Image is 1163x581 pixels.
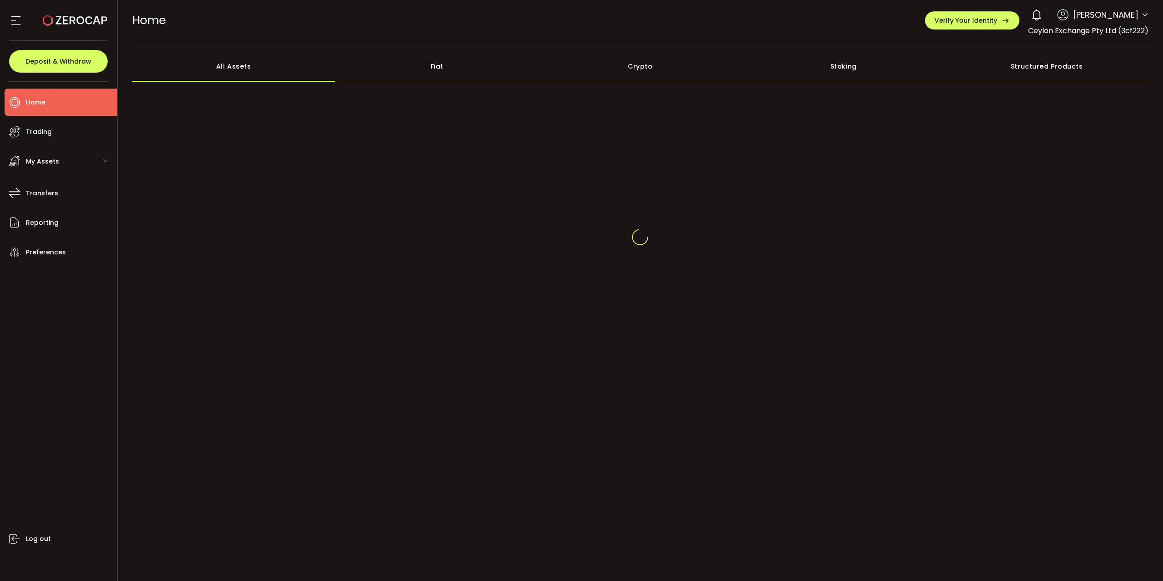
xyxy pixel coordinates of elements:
[335,50,539,82] div: Fiat
[539,50,742,82] div: Crypto
[132,50,336,82] div: All Assets
[1028,25,1148,36] span: Ceylon Exchange Pty Ltd (3cf222)
[26,187,58,200] span: Transfers
[925,11,1019,30] button: Verify Your Identity
[742,50,945,82] div: Staking
[26,246,66,259] span: Preferences
[934,17,997,24] span: Verify Your Identity
[26,155,59,168] span: My Assets
[1073,9,1138,21] span: [PERSON_NAME]
[132,12,166,28] span: Home
[26,532,51,546] span: Log out
[26,125,52,139] span: Trading
[9,50,108,73] button: Deposit & Withdraw
[25,58,91,65] span: Deposit & Withdraw
[26,216,59,229] span: Reporting
[945,50,1149,82] div: Structured Products
[26,96,45,109] span: Home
